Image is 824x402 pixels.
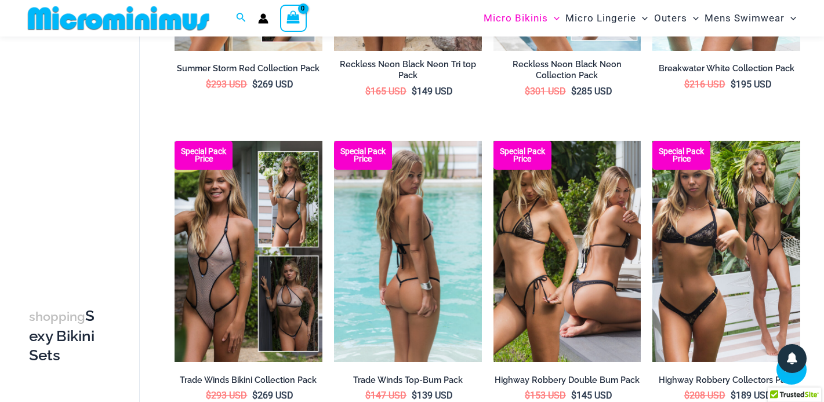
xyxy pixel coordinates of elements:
span: $ [252,79,257,90]
span: $ [412,86,417,97]
bdi: 293 USD [206,79,247,90]
a: Highway Robbery Double Bum Pack [493,375,641,390]
b: Special Pack Price [175,148,233,163]
span: Menu Toggle [785,3,796,33]
span: $ [365,86,371,97]
bdi: 165 USD [365,86,406,97]
b: Special Pack Price [652,148,710,163]
span: Micro Bikinis [484,3,548,33]
bdi: 145 USD [571,390,612,401]
h2: Highway Robbery Collectors Pack [652,375,800,386]
h2: Trade Winds Bikini Collection Pack [175,375,322,386]
a: Top Bum Pack (1) Trade Winds IvoryInk 317 Top 453 Micro 03Trade Winds IvoryInk 317 Top 453 Micro 03 [334,141,482,362]
span: Mens Swimwear [705,3,785,33]
a: Reckless Neon Black Neon Collection Pack [493,59,641,85]
a: Summer Storm Red Collection Pack [175,63,322,78]
span: $ [412,390,417,401]
span: Menu Toggle [548,3,560,33]
a: Collection Pack (1) Trade Winds IvoryInk 317 Top 469 Thong 11Trade Winds IvoryInk 317 Top 469 Tho... [175,141,322,362]
span: Menu Toggle [687,3,699,33]
span: $ [571,86,576,97]
a: Trade Winds Bikini Collection Pack [175,375,322,390]
a: Micro LingerieMenu ToggleMenu Toggle [562,3,651,33]
a: Search icon link [236,11,246,25]
bdi: 189 USD [731,390,772,401]
h2: Reckless Neon Black Neon Collection Pack [493,59,641,81]
a: Reckless Neon Black Neon Tri top Pack [334,59,482,85]
bdi: 293 USD [206,390,247,401]
bdi: 147 USD [365,390,406,401]
a: Account icon link [258,13,268,24]
span: $ [731,390,736,401]
h2: Breakwater White Collection Pack [652,63,800,74]
h2: Reckless Neon Black Neon Tri top Pack [334,59,482,81]
img: MM SHOP LOGO FLAT [23,5,214,31]
a: Mens SwimwearMenu ToggleMenu Toggle [702,3,799,33]
span: $ [525,86,530,97]
a: View Shopping Cart, empty [280,5,307,31]
span: $ [365,390,371,401]
bdi: 139 USD [412,390,453,401]
bdi: 216 USD [684,79,725,90]
b: Special Pack Price [334,148,392,163]
bdi: 269 USD [252,390,293,401]
span: Micro Lingerie [565,3,636,33]
span: $ [252,390,257,401]
h2: Trade Winds Top-Bum Pack [334,375,482,386]
span: $ [525,390,530,401]
bdi: 195 USD [731,79,772,90]
bdi: 153 USD [525,390,566,401]
span: shopping [29,309,85,324]
span: $ [206,390,211,401]
a: Top Bum Pack Highway Robbery Black Gold 305 Tri Top 456 Micro 05Highway Robbery Black Gold 305 Tr... [493,141,641,362]
span: $ [206,79,211,90]
bdi: 269 USD [252,79,293,90]
span: $ [684,79,689,90]
h2: Summer Storm Red Collection Pack [175,63,322,74]
bdi: 208 USD [684,390,725,401]
bdi: 149 USD [412,86,453,97]
span: $ [731,79,736,90]
a: OutersMenu ToggleMenu Toggle [651,3,702,33]
a: Micro BikinisMenu ToggleMenu Toggle [481,3,562,33]
img: Top Bum Pack [493,141,641,362]
h2: Highway Robbery Double Bum Pack [493,375,641,386]
bdi: 301 USD [525,86,566,97]
nav: Site Navigation [479,2,801,35]
iframe: TrustedSite Certified [29,39,133,271]
span: Outers [654,3,687,33]
span: Menu Toggle [636,3,648,33]
bdi: 285 USD [571,86,612,97]
b: Special Pack Price [493,148,551,163]
img: Trade Winds IvoryInk 317 Top 453 Micro 03 [334,141,482,362]
a: Breakwater White Collection Pack [652,63,800,78]
img: Collection Pack (1) [175,141,322,362]
span: $ [684,390,689,401]
a: Highway Robbery Collectors Pack [652,375,800,390]
a: Collection Pack Highway Robbery Black Gold 823 One Piece Monokini 11Highway Robbery Black Gold 82... [652,141,800,362]
a: Trade Winds Top-Bum Pack [334,375,482,390]
span: $ [571,390,576,401]
img: Collection Pack [652,141,800,362]
h3: Sexy Bikini Sets [29,306,99,366]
